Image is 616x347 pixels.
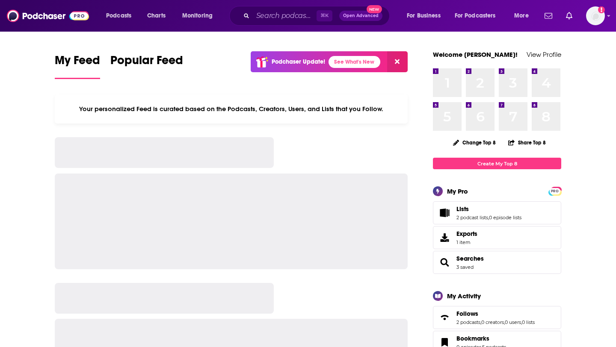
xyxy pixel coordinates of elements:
span: Monitoring [182,10,213,22]
a: 0 lists [522,319,535,325]
a: Lists [436,207,453,219]
a: 0 creators [481,319,504,325]
a: See What's New [329,56,380,68]
a: Popular Feed [110,53,183,79]
span: More [514,10,529,22]
a: 2 podcast lists [456,215,488,221]
span: Bookmarks [456,335,489,342]
img: User Profile [586,6,605,25]
a: Lists [456,205,521,213]
span: , [521,319,522,325]
span: Follows [456,310,478,318]
button: open menu [100,9,142,23]
a: Charts [142,9,171,23]
span: Follows [433,306,561,329]
div: My Pro [447,187,468,195]
a: Exports [433,226,561,249]
a: 3 saved [456,264,474,270]
a: My Feed [55,53,100,79]
span: Charts [147,10,166,22]
div: Your personalized Feed is curated based on the Podcasts, Creators, Users, and Lists that you Follow. [55,94,408,124]
a: Follows [456,310,535,318]
span: 1 item [456,239,477,245]
span: Logged in as notablypr2 [586,6,605,25]
span: New [367,5,382,13]
a: Searches [456,255,484,262]
span: For Business [407,10,441,22]
input: Search podcasts, credits, & more... [253,9,317,23]
button: open menu [176,9,224,23]
span: , [480,319,481,325]
a: 0 users [505,319,521,325]
svg: Add a profile image [598,6,605,13]
span: Podcasts [106,10,131,22]
a: Create My Top 8 [433,158,561,169]
button: open menu [449,9,508,23]
span: ⌘ K [317,10,332,21]
span: Lists [433,201,561,224]
button: open menu [401,9,451,23]
span: Lists [456,205,469,213]
span: Exports [436,232,453,244]
span: , [504,319,505,325]
span: Exports [456,230,477,238]
button: Share Top 8 [508,134,546,151]
button: open menu [508,9,539,23]
a: 2 podcasts [456,319,480,325]
span: For Podcasters [455,10,496,22]
span: Open Advanced [343,14,379,18]
a: View Profile [527,50,561,59]
span: Searches [433,251,561,274]
img: Podchaser - Follow, Share and Rate Podcasts [7,8,89,24]
div: Search podcasts, credits, & more... [237,6,398,26]
a: Show notifications dropdown [563,9,576,23]
a: Searches [436,256,453,268]
a: Bookmarks [456,335,506,342]
span: My Feed [55,53,100,73]
a: Show notifications dropdown [541,9,556,23]
span: PRO [550,188,560,194]
button: Show profile menu [586,6,605,25]
span: Popular Feed [110,53,183,73]
a: Welcome [PERSON_NAME]! [433,50,518,59]
div: My Activity [447,292,481,300]
button: Change Top 8 [448,137,501,148]
a: PRO [550,188,560,194]
span: , [488,215,489,221]
p: Podchaser Update! [272,58,325,65]
a: 0 episode lists [489,215,521,221]
button: Open AdvancedNew [339,11,382,21]
a: Follows [436,312,453,323]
